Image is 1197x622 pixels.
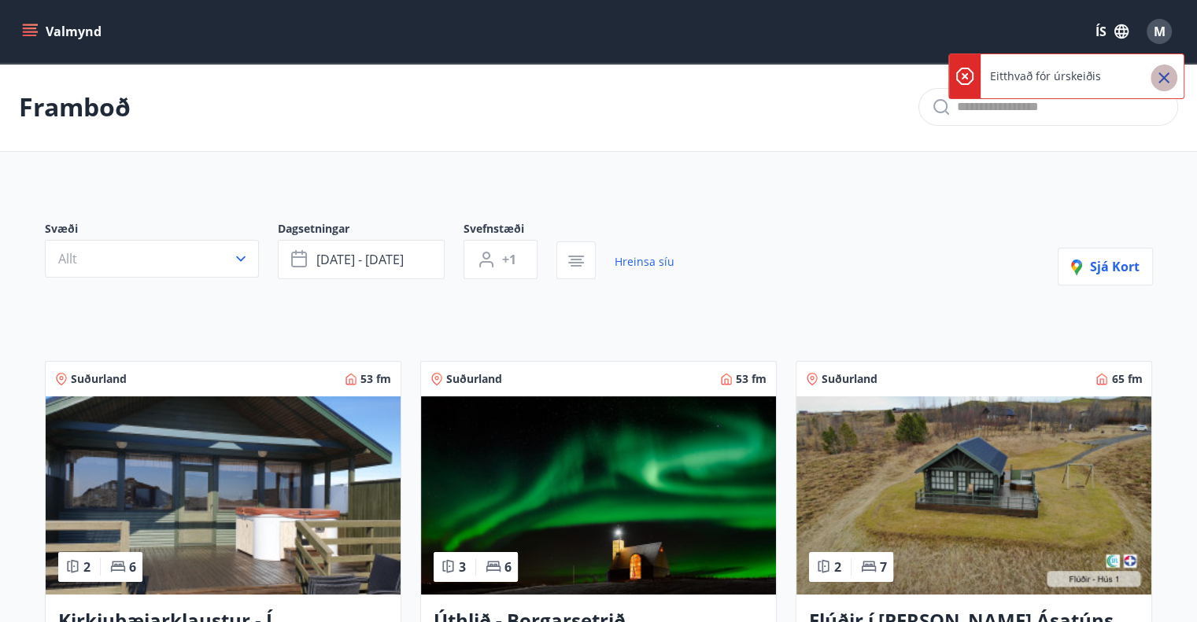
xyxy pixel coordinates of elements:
span: [DATE] - [DATE] [316,251,404,268]
span: 53 fm [360,371,391,387]
button: +1 [464,240,538,279]
button: Close [1151,64,1177,91]
button: M [1140,13,1178,50]
button: ÍS [1087,17,1137,46]
span: +1 [502,251,516,268]
span: 53 fm [736,371,767,387]
span: 6 [129,558,136,576]
span: Svefnstæði [464,221,556,240]
span: Suðurland [446,371,502,387]
p: Framboð [19,90,131,124]
span: 6 [504,558,512,576]
span: Allt [58,250,77,267]
a: Hreinsa síu [615,245,674,279]
span: Suðurland [71,371,127,387]
button: Sjá kort [1058,248,1153,285]
span: 2 [83,558,91,576]
span: Dagsetningar [278,221,464,240]
img: Paella dish [796,396,1151,594]
img: Paella dish [421,396,776,594]
span: 65 fm [1111,371,1142,387]
span: 7 [880,558,887,576]
span: 2 [834,558,841,576]
button: menu [19,17,108,46]
button: [DATE] - [DATE] [278,240,445,279]
p: Eitthvað fór úrskeiðis [990,68,1101,84]
span: Suðurland [822,371,877,387]
span: 3 [459,558,466,576]
button: Allt [45,240,259,278]
span: Svæði [45,221,278,240]
span: M [1154,23,1166,40]
span: Sjá kort [1071,258,1140,275]
img: Paella dish [46,396,401,594]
